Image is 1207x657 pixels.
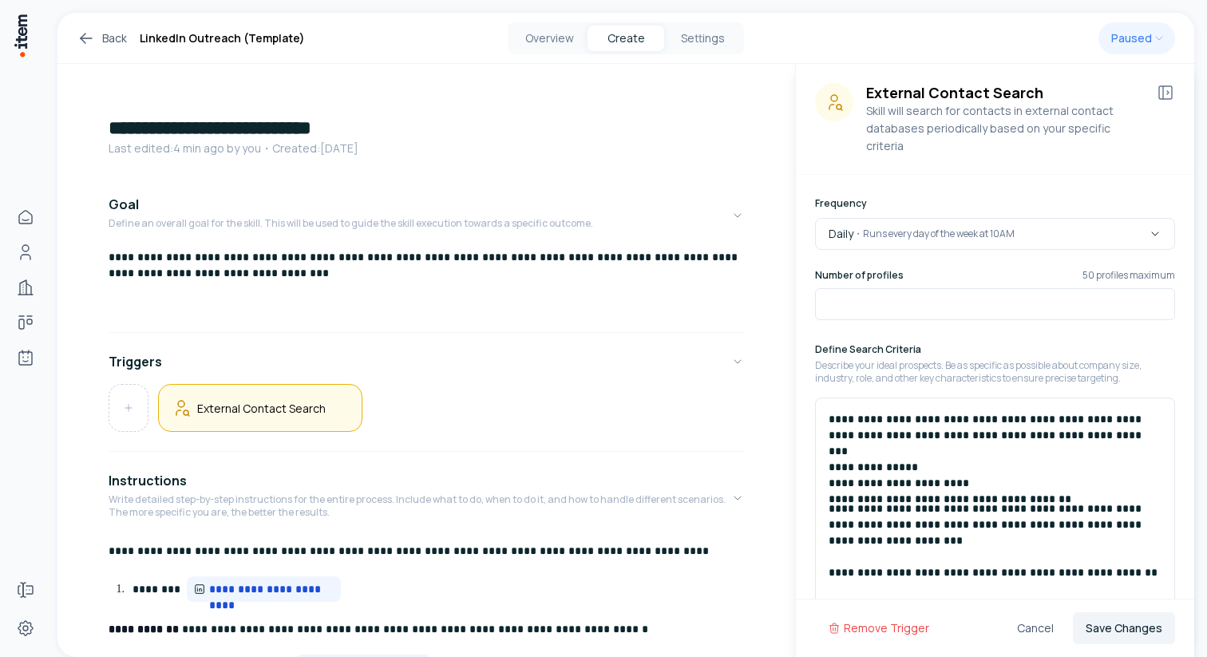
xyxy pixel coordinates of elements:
a: Back [77,29,127,48]
h3: External Contact Search [866,83,1143,102]
button: GoalDefine an overall goal for the skill. This will be used to guide the skill execution towards ... [109,182,744,249]
button: Overview [511,26,588,51]
h4: Goal [109,195,139,214]
h5: External Contact Search [197,401,326,416]
a: Home [10,201,42,233]
p: Define an overall goal for the skill. This will be used to guide the skill execution towards a sp... [109,217,593,230]
a: Settings [10,612,42,644]
p: Skill will search for contacts in external contact databases periodically based on your specific ... [866,102,1143,155]
p: Write detailed step-by-step instructions for the entire process. Include what to do, when to do i... [109,493,731,519]
a: Companies [10,271,42,303]
div: GoalDefine an overall goal for the skill. This will be used to guide the skill execution towards ... [109,249,744,326]
button: InstructionsWrite detailed step-by-step instructions for the entire process. Include what to do, ... [109,458,744,538]
a: Forms [10,574,42,606]
h4: Instructions [109,471,187,490]
h1: LinkedIn Outreach (Template) [140,29,305,48]
h4: Triggers [109,352,162,371]
a: Deals [10,307,42,338]
button: Cancel [1004,612,1067,644]
p: Describe your ideal prospects. Be as specific as possible about company size, industry, role, and... [815,359,1175,385]
button: Remove Trigger [815,612,942,644]
p: 50 profiles maximum [1082,269,1175,282]
label: Frequency [815,196,867,210]
button: Create [588,26,664,51]
div: Triggers [109,384,744,445]
a: People [10,236,42,268]
a: Agents [10,342,42,374]
button: Settings [664,26,741,51]
p: Last edited: 4 min ago by you ・Created: [DATE] [109,141,744,156]
label: Number of profiles [815,269,904,282]
h6: Define Search Criteria [815,342,1175,356]
button: Save Changes [1073,612,1175,644]
button: Triggers [109,339,744,384]
img: Item Brain Logo [13,13,29,58]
